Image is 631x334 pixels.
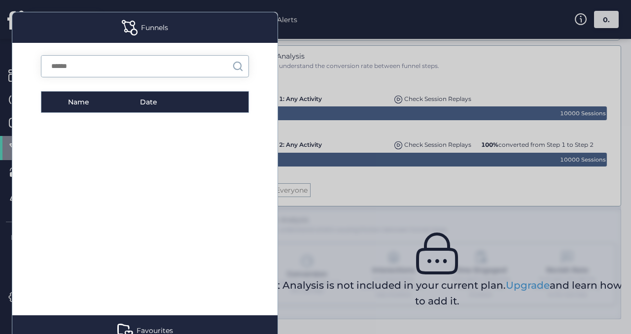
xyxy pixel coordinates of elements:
[140,97,215,107] div: Date
[68,97,140,107] div: Name
[141,22,168,33] div: Funnels
[12,12,278,43] div: Funnels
